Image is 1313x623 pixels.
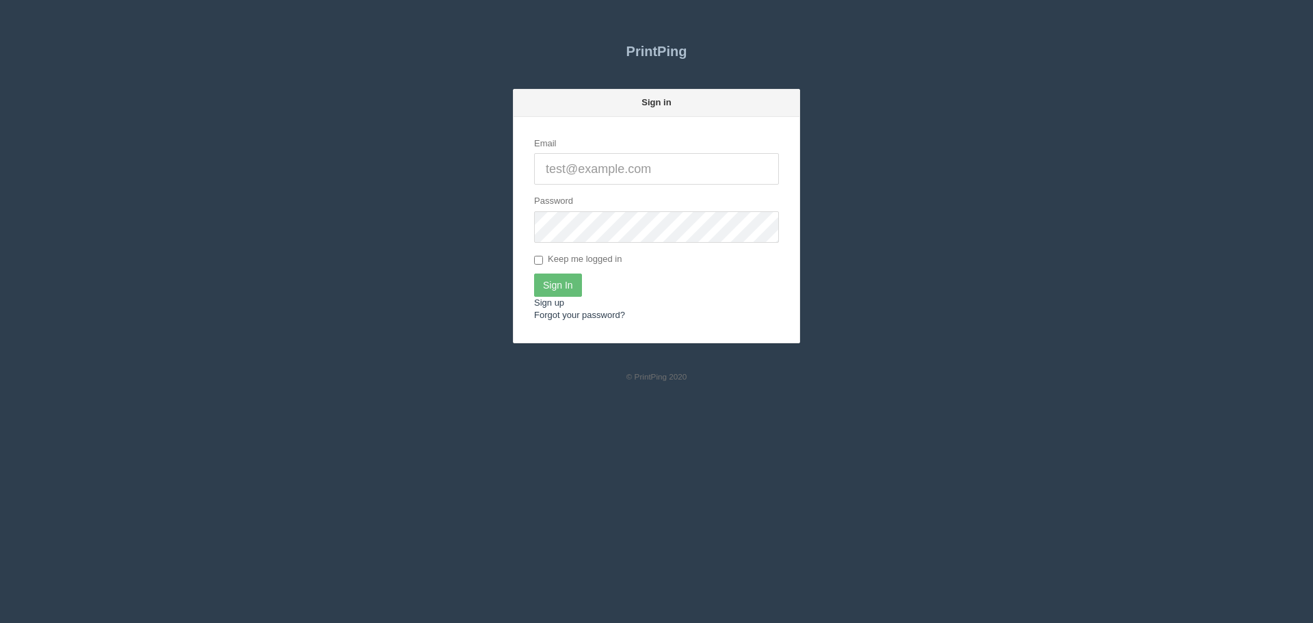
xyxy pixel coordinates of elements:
a: PrintPing [513,34,800,68]
label: Email [534,137,557,150]
small: © PrintPing 2020 [626,372,687,381]
label: Keep me logged in [534,253,622,267]
a: Sign up [534,297,564,308]
label: Password [534,195,573,208]
a: Forgot your password? [534,310,625,320]
input: test@example.com [534,153,779,185]
input: Sign In [534,274,582,297]
input: Keep me logged in [534,256,543,265]
strong: Sign in [641,97,671,107]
